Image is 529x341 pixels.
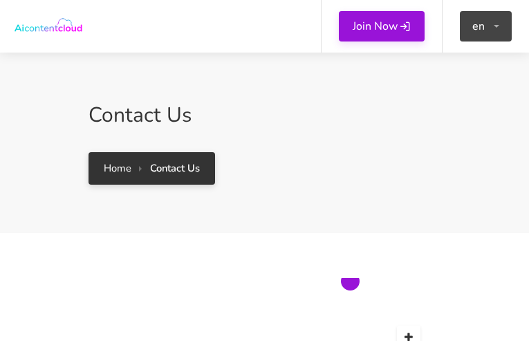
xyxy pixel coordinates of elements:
span: Join Now [353,19,398,34]
img: AI Content Cloud - AI Powered Content, Code & Image Generator [14,14,83,38]
li: Contact Us [139,160,200,176]
a: Join Now [339,11,425,42]
iframe: chat widget [443,255,529,320]
a: Home [104,161,131,175]
span: en [472,11,488,42]
button: en [460,11,512,42]
h2: Contact Us [89,102,441,129]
